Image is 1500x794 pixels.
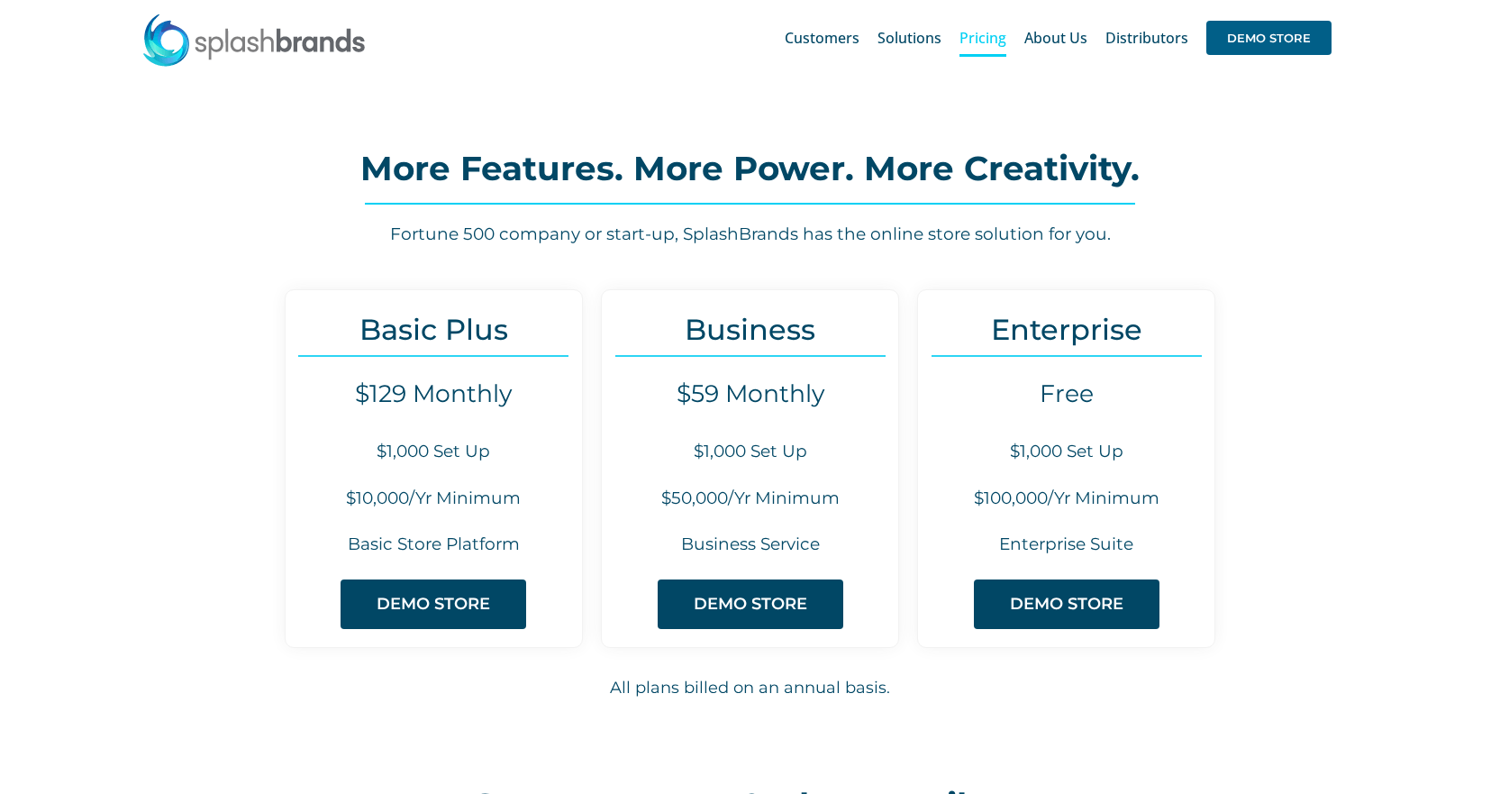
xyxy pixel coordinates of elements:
[602,313,898,346] h3: Business
[119,223,1380,247] h6: Fortune 500 company or start-up, SplashBrands has the online store solution for you.
[141,13,367,67] img: SplashBrands.com Logo
[1206,9,1332,67] a: DEMO STORE
[286,533,582,557] h6: Basic Store Platform
[877,31,941,45] span: Solutions
[918,313,1214,346] h3: Enterprise
[377,595,490,614] span: DEMO STORE
[602,440,898,464] h6: $1,000 Set Up
[1010,595,1123,614] span: DEMO STORE
[785,31,859,45] span: Customers
[286,440,582,464] h6: $1,000 Set Up
[1024,31,1087,45] span: About Us
[286,313,582,346] h3: Basic Plus
[918,533,1214,557] h6: Enterprise Suite
[974,580,1159,629] a: DEMO STORE
[785,9,859,67] a: Customers
[286,379,582,408] h4: $129 Monthly
[959,31,1006,45] span: Pricing
[959,9,1006,67] a: Pricing
[658,580,843,629] a: DEMO STORE
[286,487,582,511] h6: $10,000/Yr Minimum
[785,9,1332,67] nav: Main Menu
[918,440,1214,464] h6: $1,000 Set Up
[1105,31,1188,45] span: Distributors
[918,487,1214,511] h6: $100,000/Yr Minimum
[694,595,807,614] span: DEMO STORE
[602,487,898,511] h6: $50,000/Yr Minimum
[602,379,898,408] h4: $59 Monthly
[602,533,898,557] h6: Business Service
[1206,21,1332,55] span: DEMO STORE
[120,676,1381,700] h6: All plans billed on an annual basis.
[341,580,526,629] a: DEMO STORE
[119,151,1380,187] h2: More Features. More Power. More Creativity.
[918,379,1214,408] h4: Free
[1105,9,1188,67] a: Distributors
